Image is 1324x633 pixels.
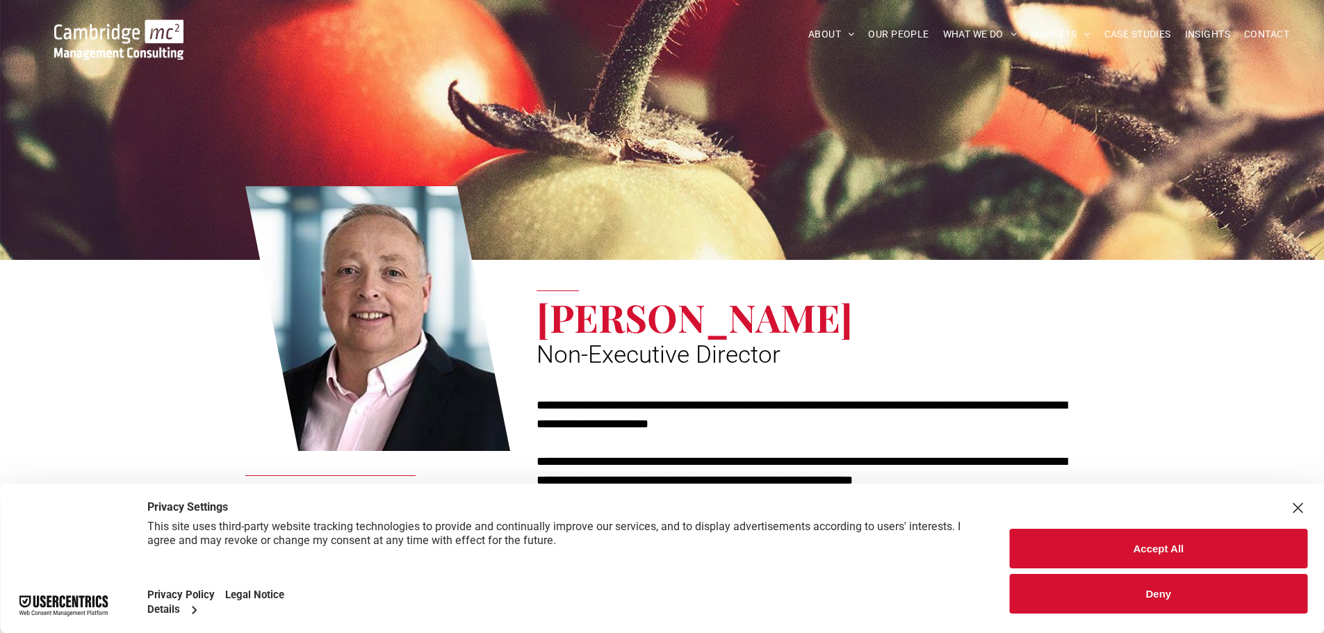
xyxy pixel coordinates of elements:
[1024,24,1097,45] a: MARKETS
[1097,24,1178,45] a: CASE STUDIES
[936,24,1024,45] a: WHAT WE DO
[245,184,511,454] a: Richard Brown | Non-Executive Director | Cambridge Management Consulting
[537,340,780,369] span: Non-Executive Director
[861,24,935,45] a: OUR PEOPLE
[1237,24,1296,45] a: CONTACT
[54,22,183,36] a: Your Business Transformed | Cambridge Management Consulting
[537,291,853,343] span: [PERSON_NAME]
[1178,24,1237,45] a: INSIGHTS
[54,19,183,60] img: Go to Homepage
[801,24,862,45] a: ABOUT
